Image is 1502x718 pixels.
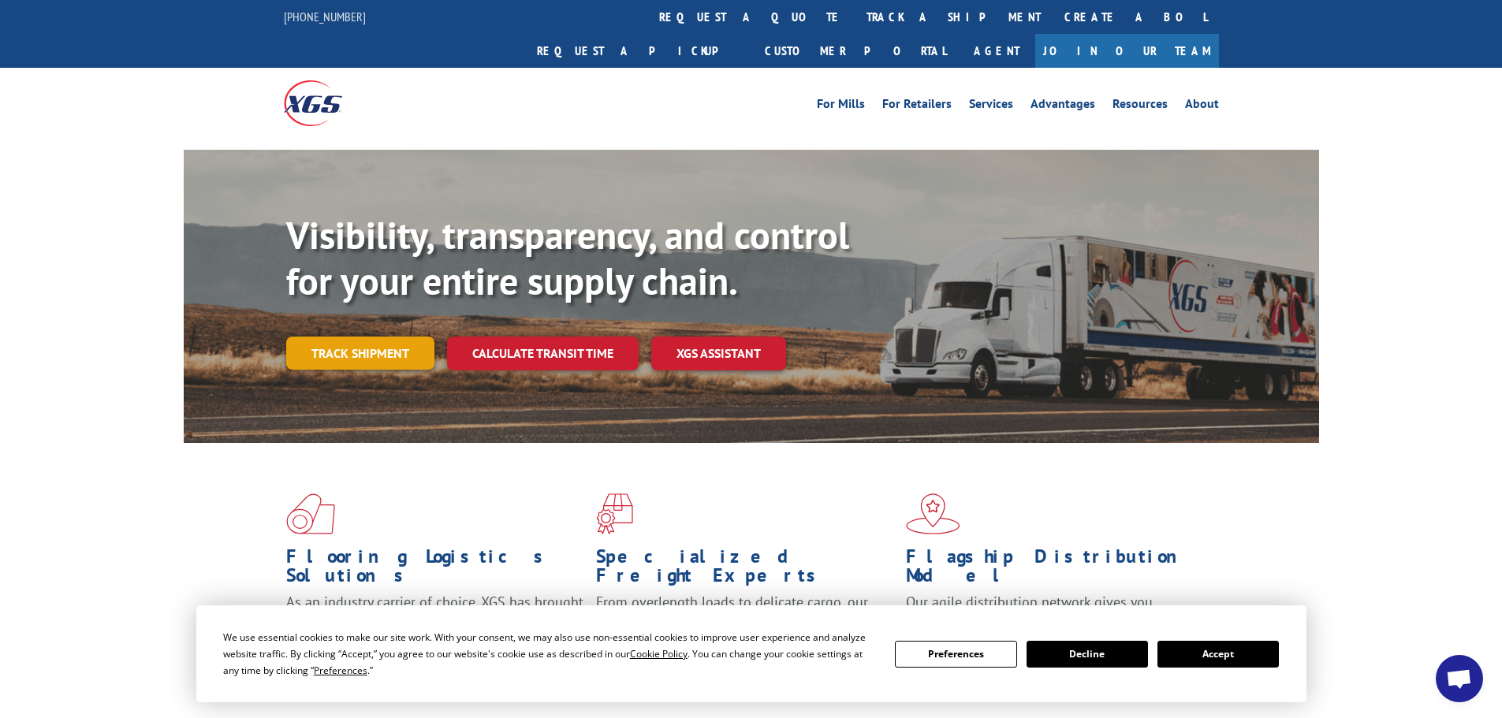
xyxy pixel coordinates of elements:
a: Resources [1113,98,1168,115]
b: Visibility, transparency, and control for your entire supply chain. [286,210,849,305]
a: Join Our Team [1035,34,1219,68]
div: We use essential cookies to make our site work. With your consent, we may also use non-essential ... [223,629,876,679]
a: For Retailers [882,98,952,115]
a: About [1185,98,1219,115]
div: Open chat [1436,655,1483,702]
span: Our agile distribution network gives you nationwide inventory management on demand. [906,593,1196,630]
a: Agent [958,34,1035,68]
a: Customer Portal [753,34,958,68]
h1: Flagship Distribution Model [906,547,1204,593]
a: Advantages [1031,98,1095,115]
img: xgs-icon-total-supply-chain-intelligence-red [286,493,335,534]
button: Preferences [895,641,1016,668]
a: [PHONE_NUMBER] [284,9,366,24]
button: Decline [1027,641,1148,668]
button: Accept [1157,641,1279,668]
a: Track shipment [286,337,434,370]
h1: Flooring Logistics Solutions [286,547,584,593]
a: Calculate transit time [447,337,639,370]
a: Request a pickup [525,34,753,68]
span: Cookie Policy [630,647,688,660]
h1: Specialized Freight Experts [596,547,894,593]
a: XGS ASSISTANT [651,337,786,370]
a: For Mills [817,98,865,115]
p: From overlength loads to delicate cargo, our experienced staff knows the best way to move your fr... [596,593,894,663]
img: xgs-icon-flagship-distribution-model-red [906,493,960,534]
div: Cookie Consent Prompt [196,605,1306,702]
span: Preferences [314,664,367,677]
span: As an industry carrier of choice, XGS has brought innovation and dedication to flooring logistics... [286,593,583,649]
img: xgs-icon-focused-on-flooring-red [596,493,633,534]
a: Services [969,98,1013,115]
